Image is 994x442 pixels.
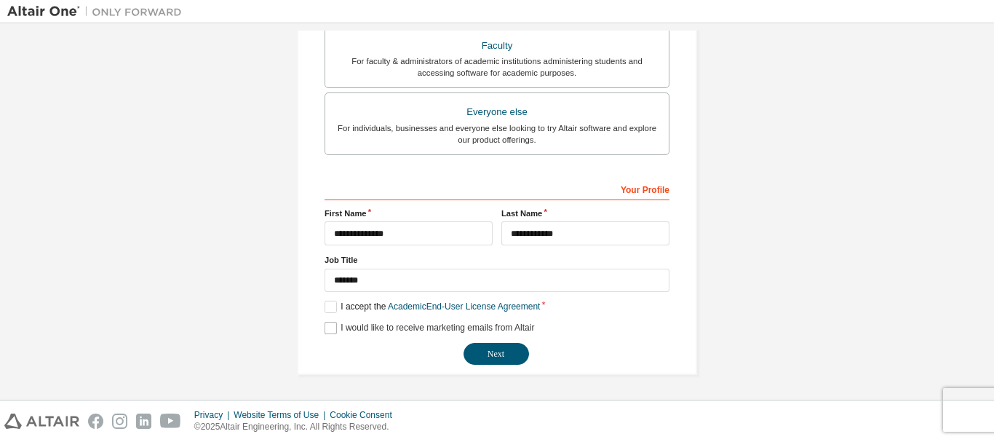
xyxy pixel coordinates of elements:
[325,322,534,334] label: I would like to receive marketing emails from Altair
[325,254,669,266] label: Job Title
[334,36,660,56] div: Faculty
[464,343,529,365] button: Next
[194,409,234,421] div: Privacy
[4,414,79,429] img: altair_logo.svg
[334,55,660,79] div: For faculty & administrators of academic institutions administering students and accessing softwa...
[194,421,401,433] p: © 2025 Altair Engineering, Inc. All Rights Reserved.
[388,301,540,312] a: Academic End-User License Agreement
[334,122,660,146] div: For individuals, businesses and everyone else looking to try Altair software and explore our prod...
[334,102,660,122] div: Everyone else
[112,414,127,429] img: instagram.svg
[7,4,189,19] img: Altair One
[325,177,669,200] div: Your Profile
[325,301,540,313] label: I accept the
[88,414,103,429] img: facebook.svg
[136,414,151,429] img: linkedin.svg
[325,208,493,219] label: First Name
[501,208,669,219] label: Last Name
[234,409,330,421] div: Website Terms of Use
[330,409,400,421] div: Cookie Consent
[160,414,181,429] img: youtube.svg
